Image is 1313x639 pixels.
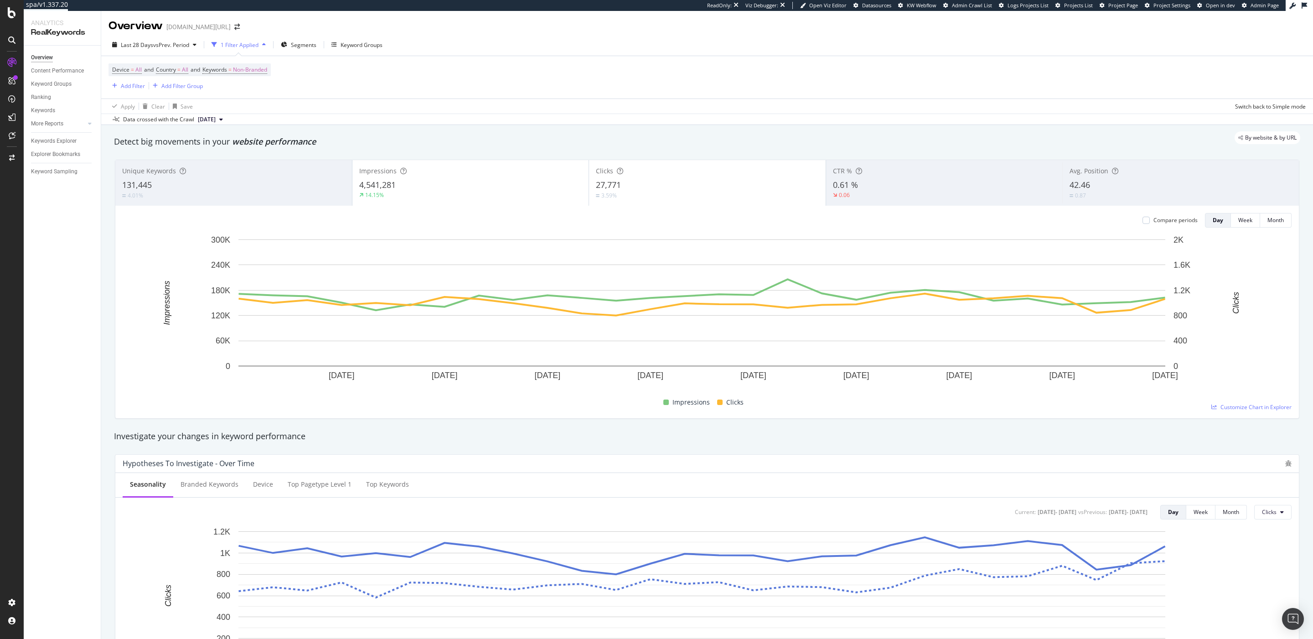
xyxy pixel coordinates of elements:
[1186,505,1215,520] button: Week
[726,397,744,408] span: Clicks
[162,281,171,325] text: Impressions
[109,18,163,34] div: Overview
[1285,460,1292,467] div: bug
[31,79,94,89] a: Keyword Groups
[365,191,384,199] div: 14.15%
[1100,2,1138,9] a: Project Page
[253,480,273,489] div: Device
[1215,505,1247,520] button: Month
[234,24,240,30] div: arrow-right-arrow-left
[211,235,230,244] text: 300K
[1260,213,1292,228] button: Month
[31,27,93,38] div: RealKeywords
[121,41,153,49] span: Last 28 Days
[1152,371,1178,380] text: [DATE]
[800,2,847,9] a: Open Viz Editor
[221,41,258,49] div: 1 Filter Applied
[139,99,165,114] button: Clear
[226,362,230,371] text: 0
[109,37,200,52] button: Last 28 DaysvsPrev. Period
[809,2,847,9] span: Open Viz Editor
[833,179,858,190] span: 0.61 %
[843,371,869,380] text: [DATE]
[1173,336,1187,345] text: 400
[1049,371,1075,380] text: [DATE]
[839,191,850,199] div: 0.06
[181,103,193,110] div: Save
[112,66,129,73] span: Device
[233,63,267,76] span: Non-Branded
[707,2,732,9] div: ReadOnly:
[943,2,992,9] a: Admin Crawl List
[208,37,269,52] button: 1 Filter Applied
[177,66,181,73] span: =
[366,480,409,489] div: Top Keywords
[432,371,458,380] text: [DATE]
[122,179,152,190] span: 131,445
[1145,2,1190,9] a: Project Settings
[1168,508,1179,516] div: Day
[1231,213,1260,228] button: Week
[740,371,766,380] text: [DATE]
[121,103,135,110] div: Apply
[211,260,230,270] text: 240K
[123,235,1281,394] svg: A chart.
[534,371,560,380] text: [DATE]
[31,119,85,129] a: More Reports
[161,82,203,90] div: Add Filter Group
[216,336,230,345] text: 60K
[596,166,613,175] span: Clicks
[130,480,166,489] div: Seasonality
[1015,508,1036,516] div: Current:
[228,66,232,73] span: =
[31,79,72,89] div: Keyword Groups
[288,480,352,489] div: Top pagetype Level 1
[31,150,94,159] a: Explorer Bookmarks
[123,115,194,124] div: Data crossed with the Crawl
[131,66,134,73] span: =
[1160,505,1186,520] button: Day
[1064,2,1093,9] span: Projects List
[745,2,778,9] div: Viz Debugger:
[999,2,1049,9] a: Logs Projects List
[31,136,94,146] a: Keywords Explorer
[109,99,135,114] button: Apply
[1109,508,1148,516] div: [DATE] - [DATE]
[1223,508,1239,516] div: Month
[1282,608,1304,630] div: Open Intercom Messenger
[114,431,1300,442] div: Investigate your changes in keyword performance
[220,548,230,557] text: 1K
[1078,508,1107,516] div: vs Previous :
[211,311,230,320] text: 120K
[213,527,230,536] text: 1.2K
[1173,260,1190,270] text: 1.6K
[151,103,165,110] div: Clear
[31,53,94,62] a: Overview
[1251,2,1279,9] span: Admin Page
[907,2,936,9] span: KW Webflow
[341,41,383,49] div: Keyword Groups
[31,53,53,62] div: Overview
[359,166,397,175] span: Impressions
[217,570,230,579] text: 800
[1231,292,1241,314] text: Clicks
[1205,213,1231,228] button: Day
[109,80,145,91] button: Add Filter
[601,192,617,199] div: 3.59%
[1211,403,1292,411] a: Customize Chart in Explorer
[217,591,230,600] text: 600
[1194,508,1208,516] div: Week
[211,286,230,295] text: 180K
[277,37,320,52] button: Segments
[328,37,386,52] button: Keyword Groups
[164,585,173,607] text: Clicks
[329,371,355,380] text: [DATE]
[1254,505,1292,520] button: Clicks
[156,66,176,73] span: Country
[194,114,227,125] button: [DATE]
[122,166,176,175] span: Unique Keywords
[1262,508,1277,516] span: Clicks
[166,22,231,31] div: [DOMAIN_NAME][URL]
[128,192,143,199] div: 4.01%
